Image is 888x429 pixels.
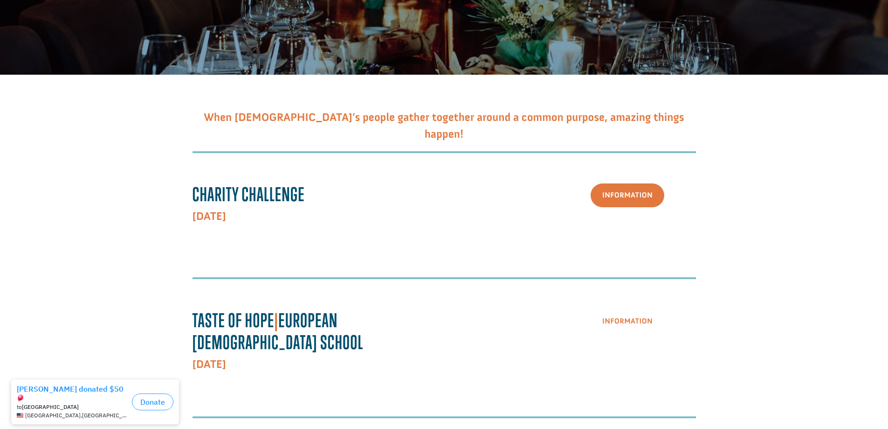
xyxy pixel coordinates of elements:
div: [PERSON_NAME] donated $50 [17,9,128,28]
strong: Taste Of Hope European [DEMOGRAPHIC_DATA] School [193,309,364,353]
button: Donate [132,19,173,35]
span: | [275,309,279,331]
strong: [DATE] [193,210,226,223]
strong: Charity Challenge [193,183,305,205]
a: Information [591,183,664,207]
span: When [DEMOGRAPHIC_DATA]’s people gather together around a common purpose, amazing things happen! [204,111,684,141]
span: [GEOGRAPHIC_DATA] , [GEOGRAPHIC_DATA] [25,37,128,44]
strong: [GEOGRAPHIC_DATA] [22,28,79,35]
img: US.png [17,37,23,44]
div: to [17,29,128,35]
img: emoji balloon [17,20,24,27]
a: Information [591,309,664,333]
strong: [DATE] [193,358,226,371]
